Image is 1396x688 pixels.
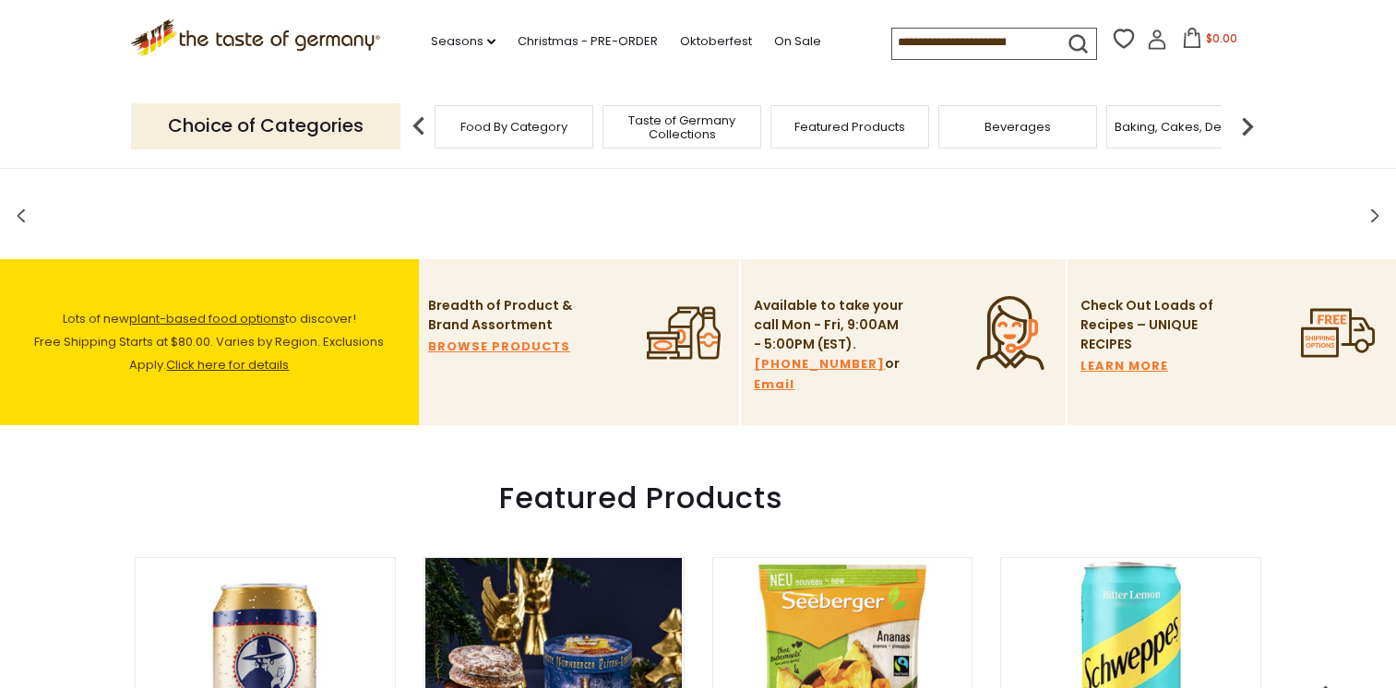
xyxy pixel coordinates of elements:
[131,103,400,148] p: Choice of Categories
[428,296,580,335] p: Breadth of Product & Brand Assortment
[1115,120,1258,134] a: Baking, Cakes, Desserts
[754,296,906,395] p: Available to take your call Mon - Fri, 9:00AM - 5:00PM (EST). or
[774,31,821,52] a: On Sale
[1171,28,1249,55] button: $0.00
[400,108,437,145] img: previous arrow
[754,354,885,374] a: [PHONE_NUMBER]
[431,31,495,52] a: Seasons
[428,337,570,357] a: BROWSE PRODUCTS
[984,120,1051,134] a: Beverages
[1229,108,1266,145] img: next arrow
[754,374,794,395] a: Email
[460,120,567,134] a: Food By Category
[1080,356,1168,376] a: LEARN MORE
[794,120,905,134] a: Featured Products
[34,310,384,374] span: Lots of new to discover! Free Shipping Starts at $80.00. Varies by Region. Exclusions Apply.
[518,31,658,52] a: Christmas - PRE-ORDER
[129,310,285,327] a: plant-based food options
[680,31,752,52] a: Oktoberfest
[1080,296,1214,354] p: Check Out Loads of Recipes – UNIQUE RECIPES
[1206,30,1237,46] span: $0.00
[166,356,289,374] a: Click here for details
[608,113,756,141] a: Taste of Germany Collections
